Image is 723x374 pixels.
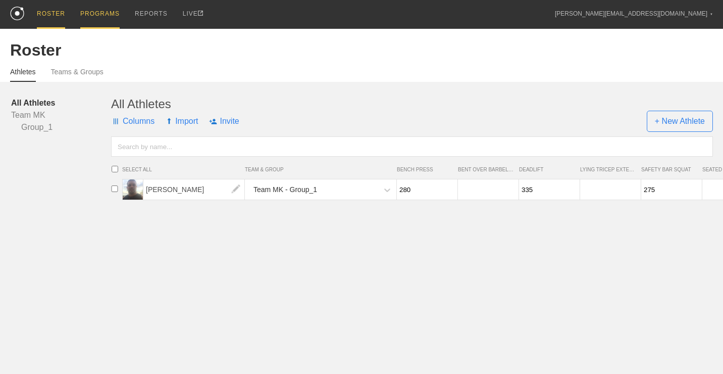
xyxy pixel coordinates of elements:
iframe: Chat Widget [673,325,723,374]
div: Team MK - Group_1 [253,180,317,199]
span: LYING TRICEP EXTENSION [580,167,636,172]
a: Athletes [10,68,36,82]
span: BENT OVER BARBELL ROW [458,167,514,172]
span: + New Athlete [647,111,713,132]
div: ▼ [710,11,713,17]
a: Group_1 [11,121,111,133]
a: Teams & Groups [51,68,104,81]
span: Columns [111,106,154,136]
span: TEAM & GROUP [245,167,397,172]
span: BENCH PRESS [397,167,453,172]
span: [PERSON_NAME] [143,179,245,200]
a: All Athletes [11,97,111,109]
div: Roster [10,41,713,60]
span: SAFETY BAR SQUAT [641,167,697,172]
span: Invite [209,106,239,136]
span: DEADLIFT [519,167,575,172]
img: edit.png [226,179,246,200]
div: All Athletes [111,97,713,111]
a: [PERSON_NAME] [143,185,245,194]
span: SELECT ALL [122,167,245,172]
input: Search by name... [111,136,713,157]
a: Team MK [11,109,111,121]
span: Import [166,106,198,136]
img: logo [10,7,24,20]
